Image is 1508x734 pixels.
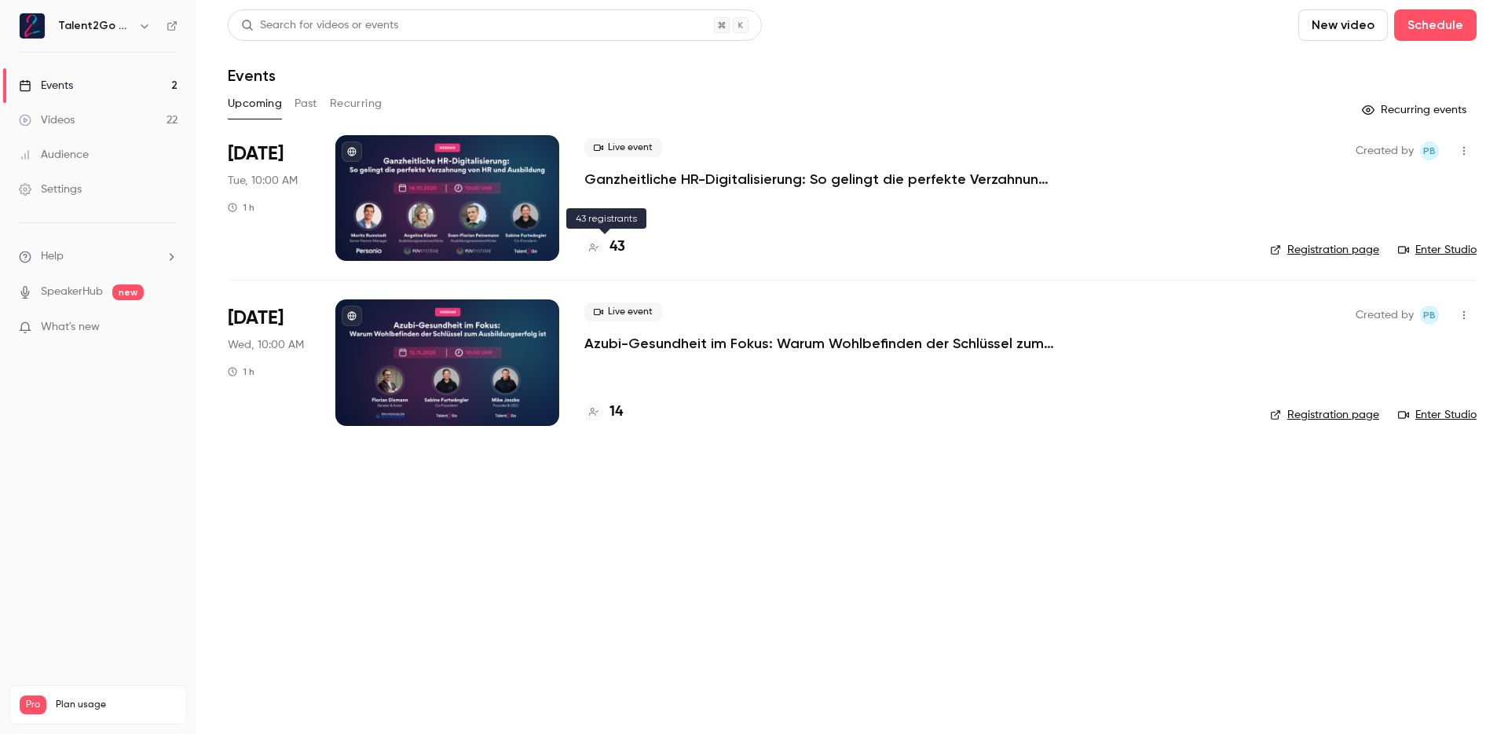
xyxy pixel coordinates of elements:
[1423,306,1436,325] span: PB
[228,337,304,353] span: Wed, 10:00 AM
[1356,306,1414,325] span: Created by
[41,248,64,265] span: Help
[1394,9,1477,41] button: Schedule
[584,237,625,258] a: 43
[19,78,73,94] div: Events
[584,334,1056,353] a: Azubi-Gesundheit im Fokus: Warum Wohlbefinden der Schlüssel zum Ausbildungserfolg ist 💚
[330,91,382,116] button: Recurring
[295,91,317,116] button: Past
[228,173,298,189] span: Tue, 10:00 AM
[228,135,310,261] div: Oct 14 Tue, 10:00 AM (Europe/Berlin)
[1270,407,1379,423] a: Registration page
[584,303,662,321] span: Live event
[19,112,75,128] div: Videos
[19,248,178,265] li: help-dropdown-opener
[584,170,1056,189] a: Ganzheitliche HR-Digitalisierung: So gelingt die perfekte Verzahnung von HR und Ausbildung mit Pe...
[228,141,284,167] span: [DATE]
[228,66,276,85] h1: Events
[1420,306,1439,325] span: Pascal Blot
[20,13,45,39] img: Talent2Go GmbH
[56,699,177,711] span: Plan usage
[19,147,89,163] div: Audience
[1398,242,1477,258] a: Enter Studio
[1355,97,1477,123] button: Recurring events
[19,182,82,197] div: Settings
[228,299,310,425] div: Nov 12 Wed, 10:00 AM (Europe/Berlin)
[584,402,623,423] a: 14
[1270,242,1379,258] a: Registration page
[20,695,46,714] span: Pro
[584,138,662,157] span: Live event
[1423,141,1436,160] span: PB
[1398,407,1477,423] a: Enter Studio
[41,319,100,336] span: What's new
[241,17,398,34] div: Search for videos or events
[58,18,132,34] h6: Talent2Go GmbH
[228,91,282,116] button: Upcoming
[228,306,284,331] span: [DATE]
[609,237,625,258] h4: 43
[609,402,623,423] h4: 14
[1420,141,1439,160] span: Pascal Blot
[1356,141,1414,160] span: Created by
[228,365,254,378] div: 1 h
[41,284,103,300] a: SpeakerHub
[112,284,144,300] span: new
[1298,9,1388,41] button: New video
[228,201,254,214] div: 1 h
